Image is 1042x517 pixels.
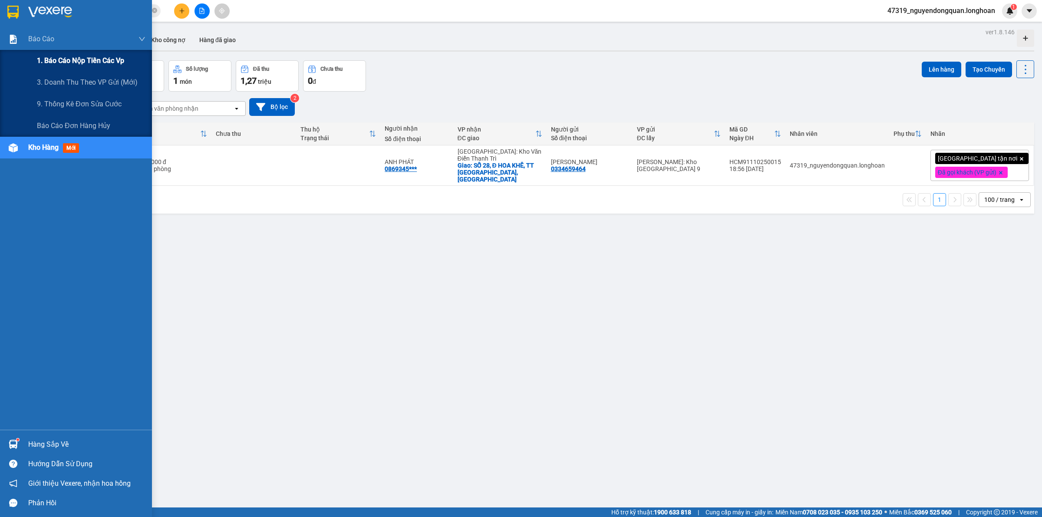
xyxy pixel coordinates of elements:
div: Nhân viên [790,130,885,137]
span: close-circle [152,8,157,13]
div: HCM91110250015 [729,158,781,165]
th: Toggle SortBy [296,122,381,145]
sup: 1 [16,438,19,441]
div: Hàng sắp về [28,438,145,451]
span: message [9,499,17,507]
div: Người gửi [551,126,628,133]
div: Hướng dẫn sử dụng [28,458,145,471]
div: VP nhận [458,126,535,133]
sup: 1 [1011,4,1017,10]
span: file-add [199,8,205,14]
svg: open [233,105,240,112]
span: 1 [1012,4,1015,10]
div: Chưa thu [216,130,292,137]
span: CÔNG TY TNHH CHUYỂN PHÁT NHANH BẢO AN [69,30,173,45]
div: Đã thu [253,66,269,72]
span: Ngày in phiếu: 19:03 ngày [58,17,178,26]
span: copyright [994,509,1000,515]
div: Phụ thu [894,130,915,137]
th: Toggle SortBy [725,122,785,145]
div: 47319_nguyendongquan.longhoan [790,162,885,169]
div: Chưa thu [320,66,343,72]
img: warehouse-icon [9,440,18,449]
span: Miền Nam [775,507,882,517]
div: Tại văn phòng [134,165,207,172]
button: file-add [195,3,210,19]
th: Toggle SortBy [633,122,725,145]
div: ĐC giao [458,135,535,142]
svg: open [1018,196,1025,203]
button: Số lượng1món [168,60,231,92]
span: Miền Bắc [889,507,952,517]
button: Tạo Chuyến [966,62,1012,77]
th: Toggle SortBy [129,122,211,145]
span: aim [219,8,225,14]
div: Thu hộ [300,126,369,133]
div: Tạo kho hàng mới [1017,30,1034,47]
span: 1. Báo cáo nộp tiền các vp [37,55,124,66]
div: Người nhận [385,125,448,132]
span: ⚪️ [884,510,887,514]
span: triệu [258,78,271,85]
div: Mã GD [729,126,774,133]
strong: PHIẾU DÁN LÊN HÀNG [61,4,175,16]
div: ANH PHÁT [385,158,448,165]
span: caret-down [1026,7,1033,15]
span: plus [179,8,185,14]
div: HTTT [134,135,200,142]
span: đ [313,78,316,85]
button: Kho công nợ [144,30,192,50]
span: 47319_nguyendongquan.longhoan [880,5,1002,16]
div: ANH VŨ [551,158,628,165]
button: caret-down [1022,3,1037,19]
span: Cung cấp máy in - giấy in: [706,507,773,517]
div: Số lượng [186,66,208,72]
sup: 2 [290,94,299,102]
div: 18:56 [DATE] [729,165,781,172]
div: Phản hồi [28,497,145,510]
div: [PERSON_NAME]: Kho [GEOGRAPHIC_DATA] 9 [637,158,721,172]
span: Kho hàng [28,143,59,151]
strong: CSKH: [24,30,46,37]
div: Nhãn [930,130,1029,137]
span: 1,27 [241,76,257,86]
div: Ngày ĐH [729,135,774,142]
span: 3. Doanh Thu theo VP Gửi (mới) [37,77,138,88]
img: warehouse-icon [9,143,18,152]
th: Toggle SortBy [889,122,926,145]
div: Chọn văn phòng nhận [138,104,198,113]
span: Giới thiệu Vexere, nhận hoa hồng [28,478,131,489]
div: Giao: SỐ 28, Đ HOA KHÊ, TT CẨM KHÊ, PHÚ THỌ [458,162,542,183]
button: aim [214,3,230,19]
div: ĐC lấy [637,135,714,142]
span: món [180,78,192,85]
button: Đã thu1,27 triệu [236,60,299,92]
button: Chưa thu0đ [303,60,366,92]
img: solution-icon [9,35,18,44]
span: question-circle [9,460,17,468]
img: icon-new-feature [1006,7,1014,15]
span: 9. Thống kê đơn sửa cước [37,99,122,109]
button: Lên hàng [922,62,961,77]
span: [GEOGRAPHIC_DATA] tận nơi [938,155,1017,162]
div: [GEOGRAPHIC_DATA]: Kho Văn Điển Thanh Trì [458,148,542,162]
span: 1 [173,76,178,86]
span: 0 [308,76,313,86]
th: Toggle SortBy [453,122,547,145]
span: Hỗ trợ kỹ thuật: [611,507,691,517]
span: Đã gọi khách (VP gửi) [938,168,996,176]
div: 0334659464 [551,165,586,172]
span: Báo cáo [28,33,54,44]
span: | [698,507,699,517]
strong: 0708 023 035 - 0935 103 250 [803,509,882,516]
div: Đã thu [134,126,200,133]
div: VP gửi [637,126,714,133]
div: ver 1.8.146 [986,27,1015,37]
div: 100 / trang [984,195,1015,204]
span: Mã đơn: HCM91110250007 [3,53,134,64]
div: Số điện thoại [385,135,448,142]
strong: 1900 633 818 [654,509,691,516]
div: Trạng thái [300,135,369,142]
span: mới [63,143,79,153]
button: Hàng đã giao [192,30,243,50]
